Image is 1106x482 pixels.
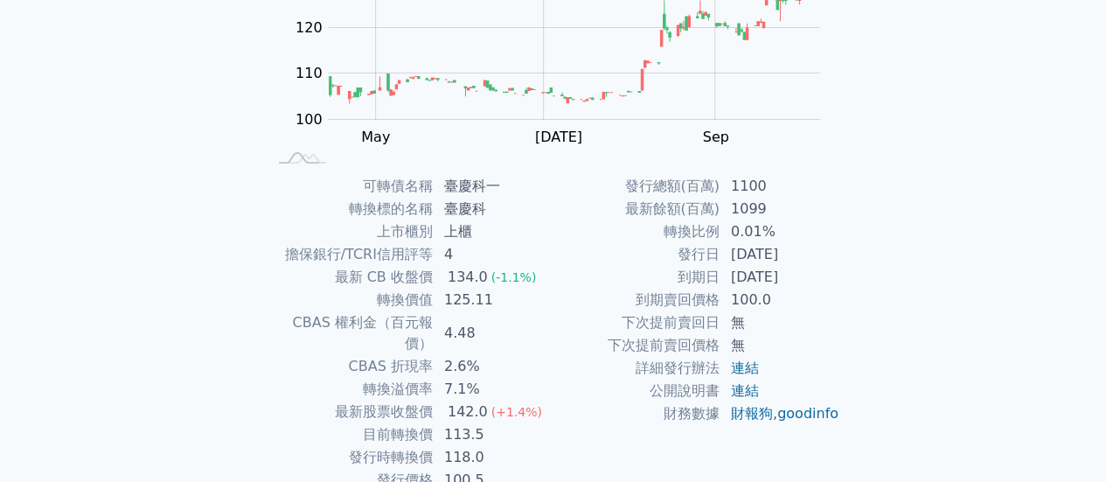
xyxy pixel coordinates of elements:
[731,360,759,376] a: 連結
[720,311,840,334] td: 無
[720,289,840,311] td: 100.0
[720,175,840,198] td: 1100
[553,289,720,311] td: 到期賣回價格
[434,378,553,401] td: 7.1%
[491,270,537,284] span: (-1.1%)
[434,311,553,355] td: 4.48
[720,220,840,243] td: 0.01%
[444,402,491,423] div: 142.0
[720,402,840,425] td: ,
[553,357,720,380] td: 詳細發行辦法
[553,334,720,357] td: 下次提前賣回價格
[267,220,434,243] td: 上市櫃別
[267,401,434,423] td: 最新股票收盤價
[553,266,720,289] td: 到期日
[553,175,720,198] td: 發行總額(百萬)
[361,129,390,145] tspan: May
[434,198,553,220] td: 臺慶科
[296,19,323,36] tspan: 120
[267,446,434,469] td: 發行時轉換價
[731,405,773,422] a: 財報狗
[444,267,491,288] div: 134.0
[267,355,434,378] td: CBAS 折現率
[267,266,434,289] td: 最新 CB 收盤價
[720,243,840,266] td: [DATE]
[702,129,728,145] tspan: Sep
[720,198,840,220] td: 1099
[434,220,553,243] td: 上櫃
[553,311,720,334] td: 下次提前賣回日
[553,380,720,402] td: 公開說明書
[267,378,434,401] td: 轉換溢價率
[434,175,553,198] td: 臺慶科一
[267,243,434,266] td: 擔保銀行/TCRI信用評等
[535,129,582,145] tspan: [DATE]
[553,220,720,243] td: 轉換比例
[720,266,840,289] td: [DATE]
[267,289,434,311] td: 轉換價值
[491,405,542,419] span: (+1.4%)
[553,402,720,425] td: 財務數據
[434,446,553,469] td: 118.0
[720,334,840,357] td: 無
[296,111,323,128] tspan: 100
[267,175,434,198] td: 可轉債名稱
[267,198,434,220] td: 轉換標的名稱
[434,243,553,266] td: 4
[267,423,434,446] td: 目前轉換價
[731,382,759,399] a: 連結
[777,405,838,422] a: goodinfo
[553,243,720,266] td: 發行日
[434,289,553,311] td: 125.11
[434,423,553,446] td: 113.5
[434,355,553,378] td: 2.6%
[553,198,720,220] td: 最新餘額(百萬)
[267,311,434,355] td: CBAS 權利金（百元報價）
[296,65,323,81] tspan: 110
